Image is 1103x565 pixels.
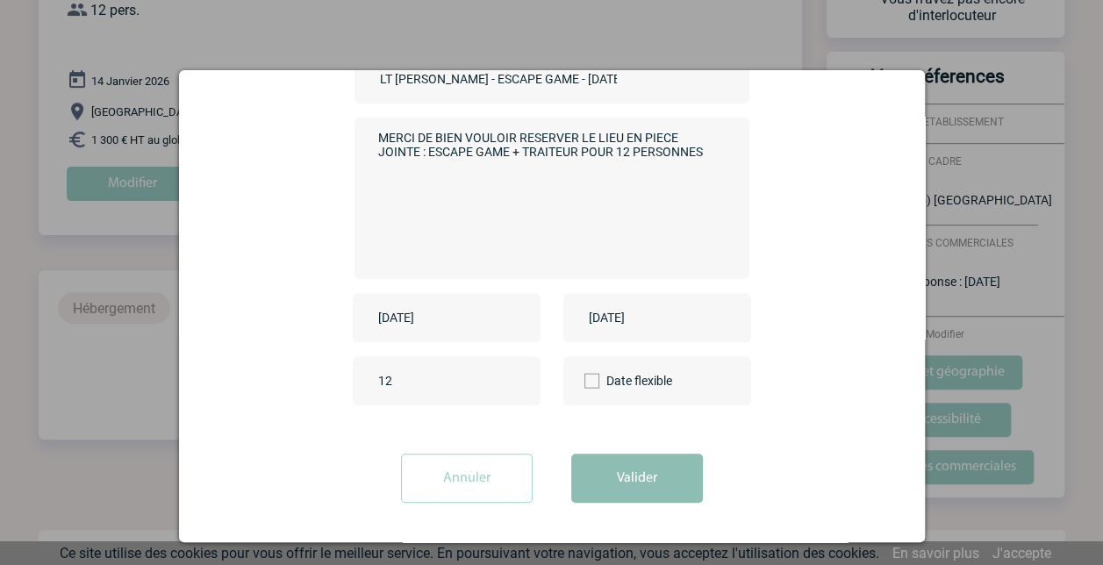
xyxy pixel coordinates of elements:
input: Nom de l'événement [376,68,621,90]
input: Date de début [374,306,495,329]
input: Date de fin [584,306,705,329]
button: Valider [571,454,703,503]
input: Nombre de participants [374,369,539,392]
input: Annuler [401,454,533,503]
label: Date flexible [584,356,644,405]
